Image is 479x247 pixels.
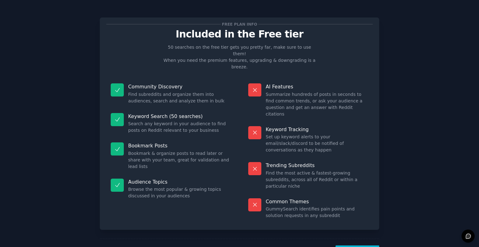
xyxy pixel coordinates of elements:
p: Community Discovery [128,83,231,90]
dd: Browse the most popular & growing topics discussed in your audiences [128,186,231,199]
p: Trending Subreddits [266,162,368,169]
p: AI Features [266,83,368,90]
p: Audience Topics [128,179,231,185]
p: Common Themes [266,198,368,205]
dd: Summarize hundreds of posts in seconds to find common trends, or ask your audience a question and... [266,91,368,117]
dd: Search any keyword in your audience to find posts on Reddit relevant to your business [128,121,231,134]
dd: GummySearch identifies pain points and solution requests in any subreddit [266,206,368,219]
dd: Find subreddits and organize them into audiences, search and analyze them in bulk [128,91,231,104]
dd: Find the most active & fastest-growing subreddits, across all of Reddit or within a particular niche [266,170,368,190]
p: Bookmark Posts [128,142,231,149]
p: Included in the Free tier [106,29,373,40]
dd: Bookmark & organize posts to read later or share with your team, great for validation and lead lists [128,150,231,170]
p: Keyword Tracking [266,126,368,133]
p: 50 searches on the free tier gets you pretty far, make sure to use them! When you need the premiu... [161,44,318,70]
span: Free plan info [221,21,258,27]
dd: Set up keyword alerts to your email/slack/discord to be notified of conversations as they happen [266,134,368,153]
p: Keyword Search (50 searches) [128,113,231,120]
